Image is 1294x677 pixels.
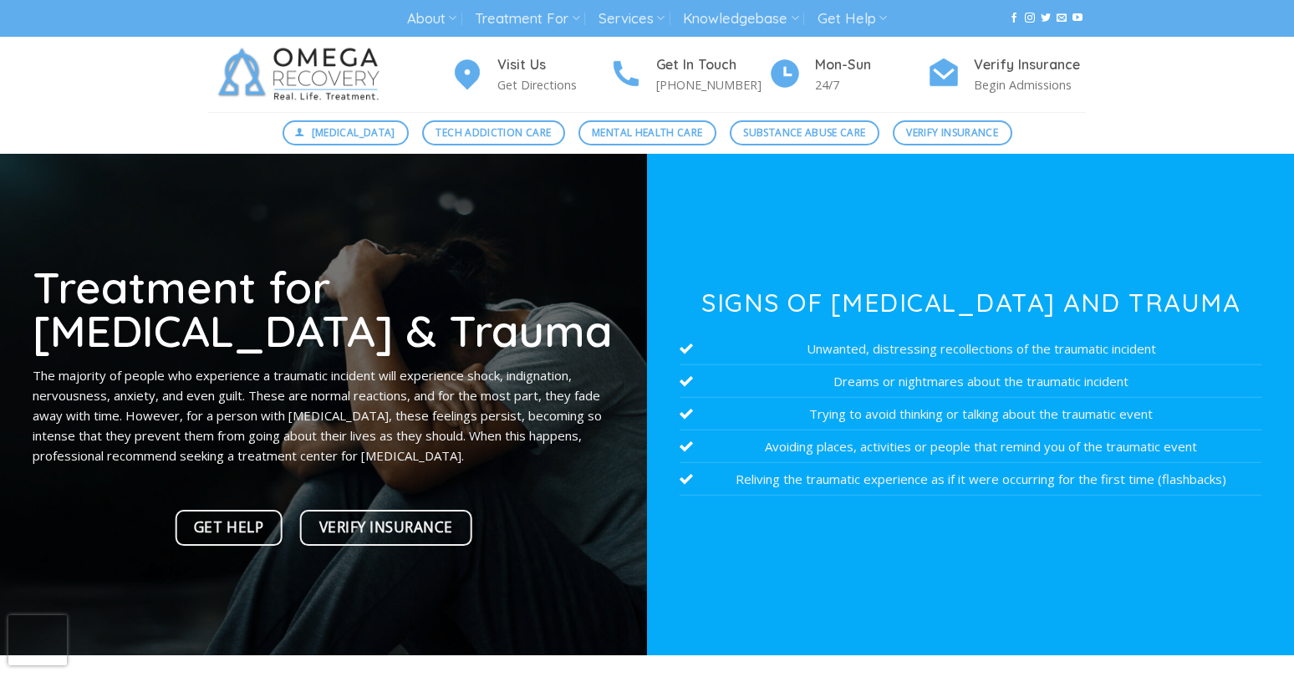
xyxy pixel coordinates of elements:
h4: Get In Touch [656,54,768,76]
p: Get Directions [497,75,609,94]
p: 24/7 [815,75,927,94]
a: Get Help [818,3,887,34]
a: Knowledgebase [683,3,798,34]
a: Verify Insurance Begin Admissions [927,54,1086,95]
a: Substance Abuse Care [730,120,879,145]
span: [MEDICAL_DATA] [312,125,395,140]
h1: Treatment for [MEDICAL_DATA] & Trauma [33,265,615,353]
h3: Signs of [MEDICAL_DATA] and Trauma [680,290,1262,315]
li: Reliving the traumatic experience as if it were occurring for the first time (flashbacks) [680,463,1262,496]
li: Trying to avoid thinking or talking about the traumatic event [680,398,1262,430]
li: Dreams or nightmares about the traumatic incident [680,365,1262,398]
iframe: reCAPTCHA [8,615,67,665]
a: About [407,3,456,34]
span: Substance Abuse Care [743,125,865,140]
p: Begin Admissions [974,75,1086,94]
span: Get Help [194,516,263,539]
p: The majority of people who experience a traumatic incident will experience shock, indignation, ne... [33,365,615,466]
li: Avoiding places, activities or people that remind you of the traumatic event [680,430,1262,463]
a: Visit Us Get Directions [451,54,609,95]
h4: Mon-Sun [815,54,927,76]
a: Follow on Facebook [1009,13,1019,24]
a: Get In Touch [PHONE_NUMBER] [609,54,768,95]
li: Unwanted, distressing recollections of the traumatic incident [680,333,1262,365]
h4: Verify Insurance [974,54,1086,76]
a: Follow on YouTube [1072,13,1083,24]
span: Tech Addiction Care [436,125,551,140]
a: Send us an email [1057,13,1067,24]
img: Omega Recovery [208,37,396,112]
a: Treatment For [475,3,579,34]
a: Verify Insurance [300,510,472,546]
span: Verify Insurance [319,516,453,539]
p: [PHONE_NUMBER] [656,75,768,94]
a: Verify Insurance [893,120,1012,145]
a: Mental Health Care [578,120,716,145]
span: Verify Insurance [906,125,998,140]
a: [MEDICAL_DATA] [283,120,410,145]
a: Follow on Instagram [1025,13,1035,24]
span: Mental Health Care [592,125,702,140]
a: Tech Addiction Care [422,120,565,145]
a: Get Help [175,510,283,546]
h4: Visit Us [497,54,609,76]
a: Follow on Twitter [1041,13,1051,24]
a: Services [599,3,665,34]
